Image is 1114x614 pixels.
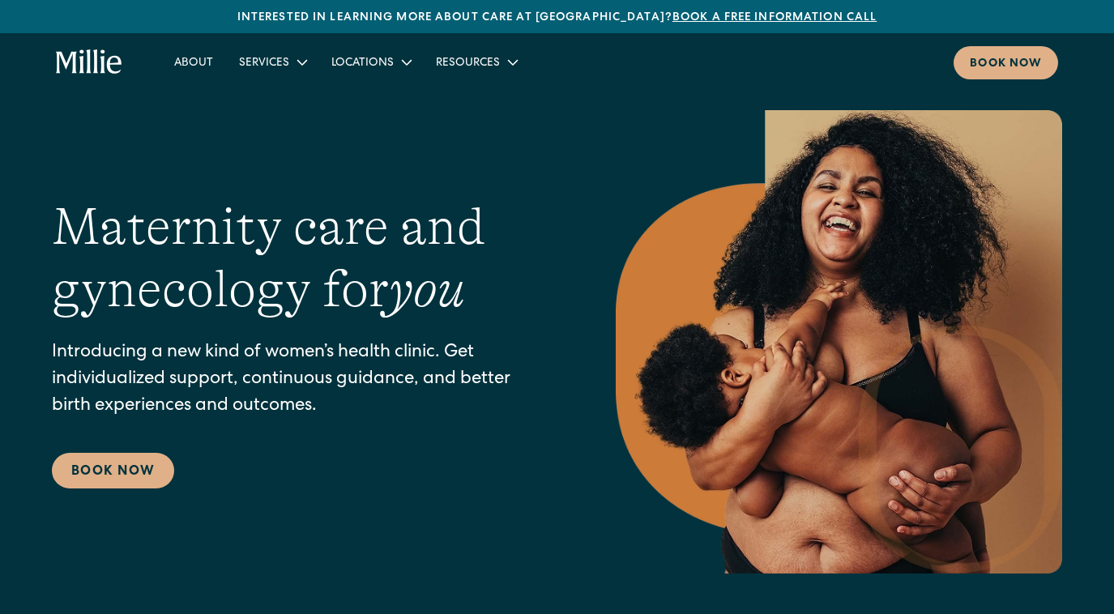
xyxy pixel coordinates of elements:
[389,260,465,318] em: you
[423,49,529,75] div: Resources
[161,49,226,75] a: About
[970,56,1042,73] div: Book now
[331,55,394,72] div: Locations
[954,46,1058,79] a: Book now
[52,196,551,321] h1: Maternity care and gynecology for
[226,49,318,75] div: Services
[56,49,122,75] a: home
[672,12,877,23] a: Book a free information call
[52,453,174,488] a: Book Now
[616,110,1062,573] img: Smiling mother with her baby in arms, celebrating body positivity and the nurturing bond of postp...
[52,340,551,420] p: Introducing a new kind of women’s health clinic. Get individualized support, continuous guidance,...
[436,55,500,72] div: Resources
[318,49,423,75] div: Locations
[239,55,289,72] div: Services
